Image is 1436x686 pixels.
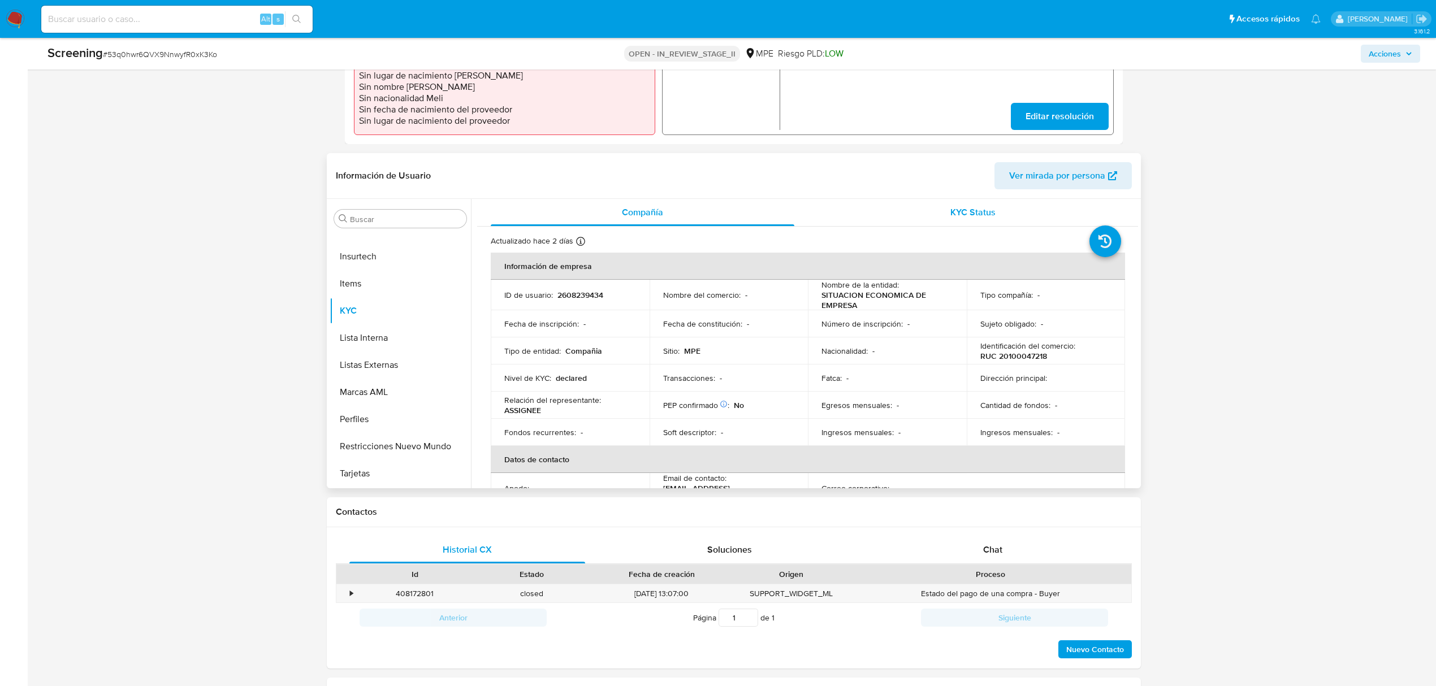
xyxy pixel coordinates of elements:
p: Sujeto obligado : [980,319,1036,329]
p: Egresos mensuales : [821,400,892,410]
p: Soft descriptor : [663,427,716,437]
span: Ver mirada por persona [1009,162,1105,189]
p: - [894,483,896,493]
button: KYC [330,297,471,324]
button: Siguiente [921,609,1108,627]
span: Chat [983,543,1002,556]
p: Nivel de KYC : [504,373,551,383]
p: Nacionalidad : [821,346,868,356]
span: Acciones [1369,45,1401,63]
p: - [747,319,749,329]
p: - [1041,319,1043,329]
p: - [898,427,901,437]
input: Buscar [350,214,462,224]
p: Fecha de constitución : [663,319,742,329]
span: Soluciones [707,543,752,556]
p: Fatca : [821,373,842,383]
b: Screening [47,44,103,62]
p: Tipo de entidad : [504,346,561,356]
button: Restricciones Nuevo Mundo [330,433,471,460]
p: - [534,483,536,493]
div: MPE [745,47,773,60]
p: Transacciones : [663,373,715,383]
button: Nuevo Contacto [1058,640,1132,658]
button: Marcas AML [330,379,471,406]
p: MPE [684,346,700,356]
p: - [1057,427,1059,437]
span: Accesos rápidos [1236,13,1300,25]
span: Riesgo PLD: [778,47,844,60]
div: [DATE] 13:07:00 [590,584,733,603]
p: Actualizado hace 2 días [491,236,573,246]
p: - [583,319,586,329]
span: Compañía [622,206,663,219]
p: declared [556,373,587,383]
p: Sitio : [663,346,680,356]
p: ID de usuario : [504,290,553,300]
p: Identificación del comercio : [980,341,1075,351]
span: KYC Status [950,206,996,219]
p: PEP confirmado : [663,400,729,410]
p: RUC 20100047218 [980,351,1047,361]
p: [EMAIL_ADDRESS][DOMAIN_NAME] [663,483,790,503]
button: Listas Externas [330,351,471,379]
button: Ver mirada por persona [994,162,1132,189]
button: Tarjetas [330,460,471,487]
div: • [350,588,353,599]
p: Cantidad de fondos : [980,400,1050,410]
p: agustin.duran@mercadolibre.com [1348,14,1412,24]
button: Anterior [360,609,547,627]
p: Tipo compañía : [980,290,1033,300]
p: Email de contacto : [663,473,726,483]
p: Apodo : [504,483,529,493]
p: - [1037,290,1040,300]
span: 3.161.2 [1414,27,1430,36]
th: Datos de contacto [491,446,1125,473]
p: Nombre del comercio : [663,290,741,300]
span: Nuevo Contacto [1066,641,1124,657]
p: Nombre de la entidad : [821,280,899,290]
p: - [720,373,722,383]
button: Items [330,270,471,297]
p: Fondos recurrentes : [504,427,576,437]
button: Insurtech [330,243,471,270]
button: Perfiles [330,406,471,433]
p: Ingresos mensuales : [980,427,1053,437]
p: Relación del representante : [504,395,601,405]
div: 408172801 [356,584,473,603]
p: Dirección principal : [980,373,1047,383]
button: Lista Interna [330,324,471,351]
p: - [1055,400,1057,410]
p: - [721,427,723,437]
p: Número de inscripción : [821,319,903,329]
button: Buscar [339,214,348,223]
div: closed [473,584,590,603]
p: ASSIGNEE [504,405,541,415]
span: # 53q0hwr6QVX9NnwyfR0xK3Ko [103,49,217,60]
div: Origen [741,568,842,580]
input: Buscar usuario o caso... [41,12,313,27]
p: No [734,400,744,410]
p: - [907,319,910,329]
button: search-icon [285,11,308,27]
div: Id [364,568,465,580]
p: Ingresos mensuales : [821,427,894,437]
button: Acciones [1361,45,1420,63]
div: Estado [481,568,582,580]
span: s [276,14,280,24]
span: Historial CX [443,543,492,556]
div: Estado del pago de una compra - Buyer [850,584,1131,603]
span: Alt [261,14,270,24]
p: - [846,373,849,383]
div: SUPPORT_WIDGET_ML [733,584,850,603]
p: Compañia [565,346,602,356]
div: Proceso [858,568,1123,580]
span: 1 [772,612,775,623]
a: Notificaciones [1311,14,1321,24]
h1: Contactos [336,506,1132,518]
p: SITUACION ECONOMICA DE EMPRESA [821,290,949,310]
span: Página de [693,609,775,627]
div: Fecha de creación [598,568,725,580]
p: Fecha de inscripción : [504,319,579,329]
p: - [745,290,747,300]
